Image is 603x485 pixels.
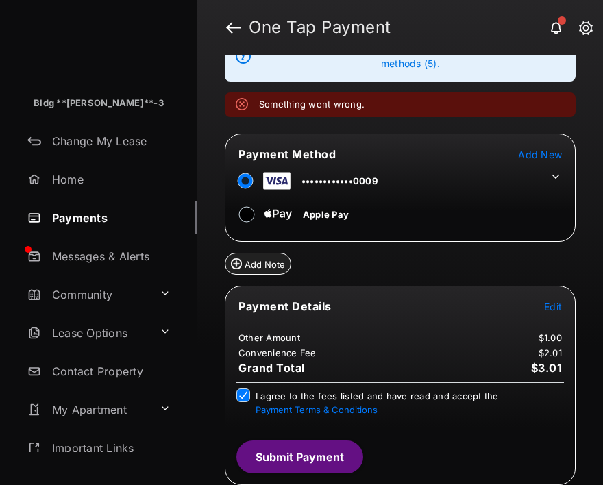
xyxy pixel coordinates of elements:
[538,347,563,359] td: $2.01
[303,209,349,220] span: Apple Pay
[238,147,336,161] span: Payment Method
[236,440,363,473] button: Submit Payment
[22,393,154,426] a: My Apartment
[22,432,176,464] a: Important Links
[518,149,562,160] span: Add New
[238,299,332,313] span: Payment Details
[531,361,563,375] span: $3.01
[301,175,378,186] span: ••••••••••••0009
[238,361,305,375] span: Grand Total
[256,390,499,415] span: I agree to the fees listed and have read and accept the
[544,299,562,313] button: Edit
[249,19,581,36] strong: One Tap Payment
[225,253,291,275] button: Add Note
[22,240,197,273] a: Messages & Alerts
[238,332,301,344] td: Other Amount
[238,347,317,359] td: Convenience Fee
[538,332,563,344] td: $1.00
[22,201,197,234] a: Payments
[259,98,365,112] em: Something went wrong.
[518,147,562,161] button: Add New
[544,301,562,312] span: Edit
[22,355,197,388] a: Contact Property
[22,163,197,196] a: Home
[34,97,164,110] p: Bldg **[PERSON_NAME]**-3
[22,316,154,349] a: Lease Options
[256,404,378,415] button: I agree to the fees listed and have read and accept the
[22,125,197,158] a: Change My Lease
[22,278,154,311] a: Community
[225,31,576,82] div: You have reached the maximum number of stored payment methods (5).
